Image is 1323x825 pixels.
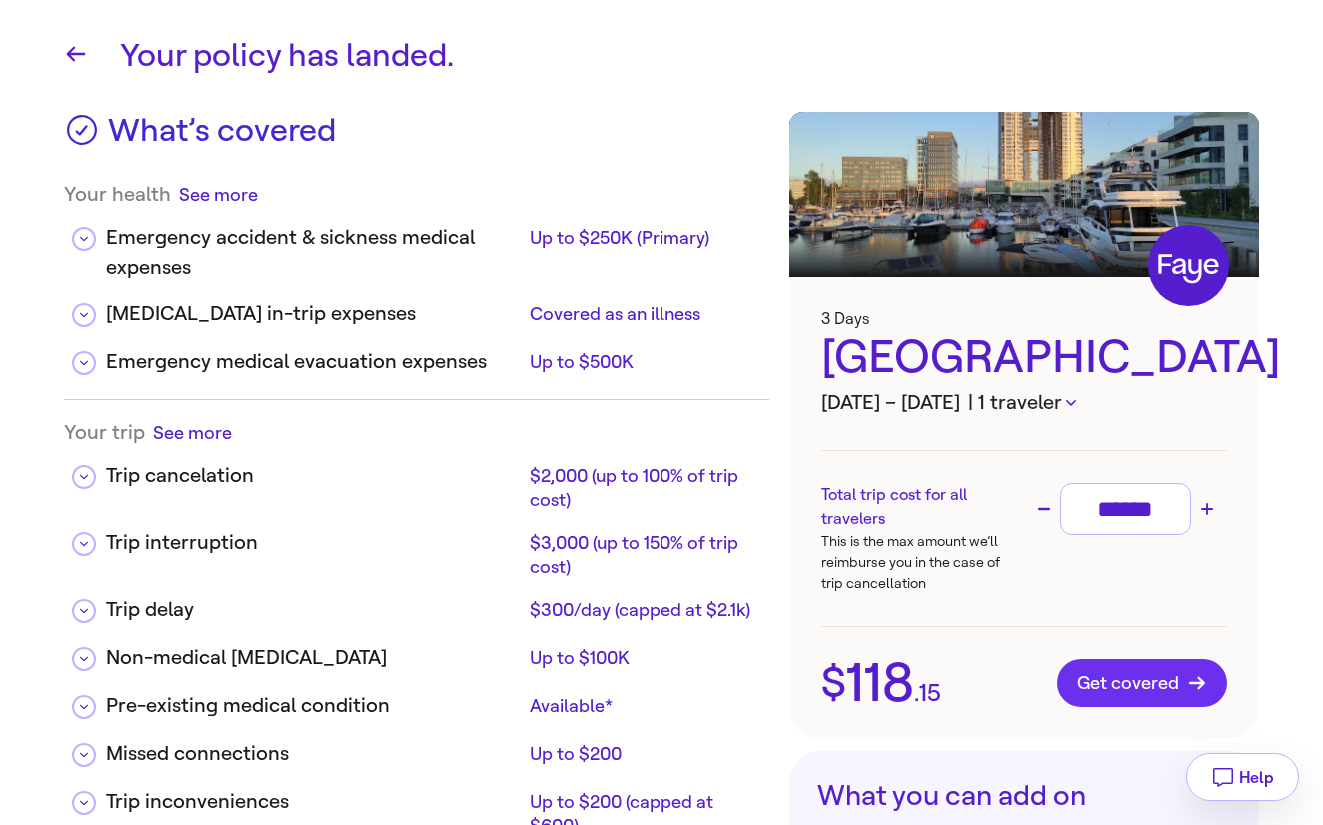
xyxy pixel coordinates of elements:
[821,328,1227,388] div: [GEOGRAPHIC_DATA]
[821,388,1227,418] h3: [DATE] – [DATE]
[106,595,522,625] div: Trip delay
[108,112,336,162] h3: What’s covered
[106,461,522,491] div: Trip cancelation
[821,309,1227,328] h3: 3 Days
[64,627,769,675] div: Non-medical [MEDICAL_DATA]Up to $100K
[919,681,941,705] span: 15
[64,182,769,207] div: Your health
[106,223,522,283] div: Emergency accident & sickness medical expenses
[1032,497,1056,521] button: Decrease trip cost
[106,787,522,817] div: Trip inconveniences
[821,531,1024,594] p: This is the max amount we’ll reimburse you in the case of trip cancellation
[153,420,232,445] button: See more
[530,226,753,250] div: Up to $250K (Primary)
[120,32,1259,80] h1: Your policy has landed.
[530,464,753,512] div: $2,000 (up to 100% of trip cost)
[1239,768,1274,787] span: Help
[106,347,522,377] div: Emergency medical evacuation expenses
[530,694,753,718] div: Available*
[64,207,769,283] div: Emergency accident & sickness medical expensesUp to $250K (Primary)
[530,302,753,326] div: Covered as an illness
[1057,659,1227,707] button: Get covered
[64,512,769,579] div: Trip interruption$3,000 (up to 150% of trip cost)
[179,182,258,207] button: See more
[530,531,753,579] div: $3,000 (up to 150% of trip cost)
[106,643,522,673] div: Non-medical [MEDICAL_DATA]
[64,445,769,512] div: Trip cancelation$2,000 (up to 100% of trip cost)
[64,579,769,627] div: Trip delay$300/day (capped at $2.1k)
[64,331,769,379] div: Emergency medical evacuation expensesUp to $500K
[1186,753,1299,801] button: Help
[530,350,753,374] div: Up to $500K
[1069,492,1182,527] input: Trip cost
[1195,497,1219,521] button: Increase trip cost
[817,779,1231,813] h3: What you can add on
[64,723,769,771] div: Missed connectionsUp to $200
[530,598,753,622] div: $300/day (capped at $2.1k)
[64,283,769,331] div: [MEDICAL_DATA] in-trip expensesCovered as an illness
[106,528,522,558] div: Trip interruption
[914,681,919,705] span: .
[821,662,846,704] span: $
[106,691,522,721] div: Pre-existing medical condition
[530,646,753,670] div: Up to $100K
[106,299,522,329] div: [MEDICAL_DATA] in-trip expenses
[106,739,522,769] div: Missed connections
[530,742,753,766] div: Up to $200
[968,388,1076,418] button: | 1 traveler
[64,420,769,445] div: Your trip
[64,675,769,723] div: Pre-existing medical conditionAvailable*
[846,656,914,710] span: 118
[1077,673,1207,693] span: Get covered
[821,483,1024,531] h3: Total trip cost for all travelers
